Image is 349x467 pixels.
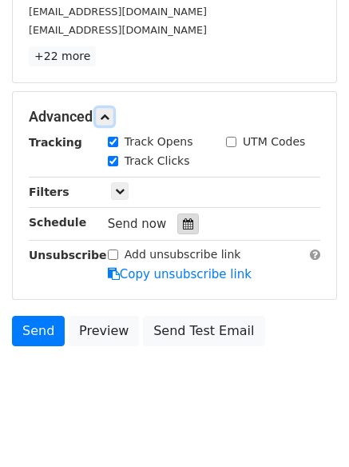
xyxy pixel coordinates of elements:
label: Track Clicks [125,153,190,170]
a: Send Test Email [143,316,264,346]
strong: Unsubscribe [29,249,107,261]
h5: Advanced [29,108,320,126]
label: UTM Codes [243,134,305,150]
a: Send [12,316,65,346]
span: Send now [108,217,167,231]
small: [EMAIL_ADDRESS][DOMAIN_NAME] [29,24,207,36]
iframe: Chat Widget [269,390,349,467]
strong: Filters [29,186,69,198]
label: Add unsubscribe link [125,246,241,263]
a: +22 more [29,46,96,66]
a: Preview [69,316,139,346]
label: Track Opens [125,134,193,150]
strong: Tracking [29,136,82,149]
strong: Schedule [29,216,86,229]
a: Copy unsubscribe link [108,267,252,281]
small: [EMAIL_ADDRESS][DOMAIN_NAME] [29,6,207,18]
